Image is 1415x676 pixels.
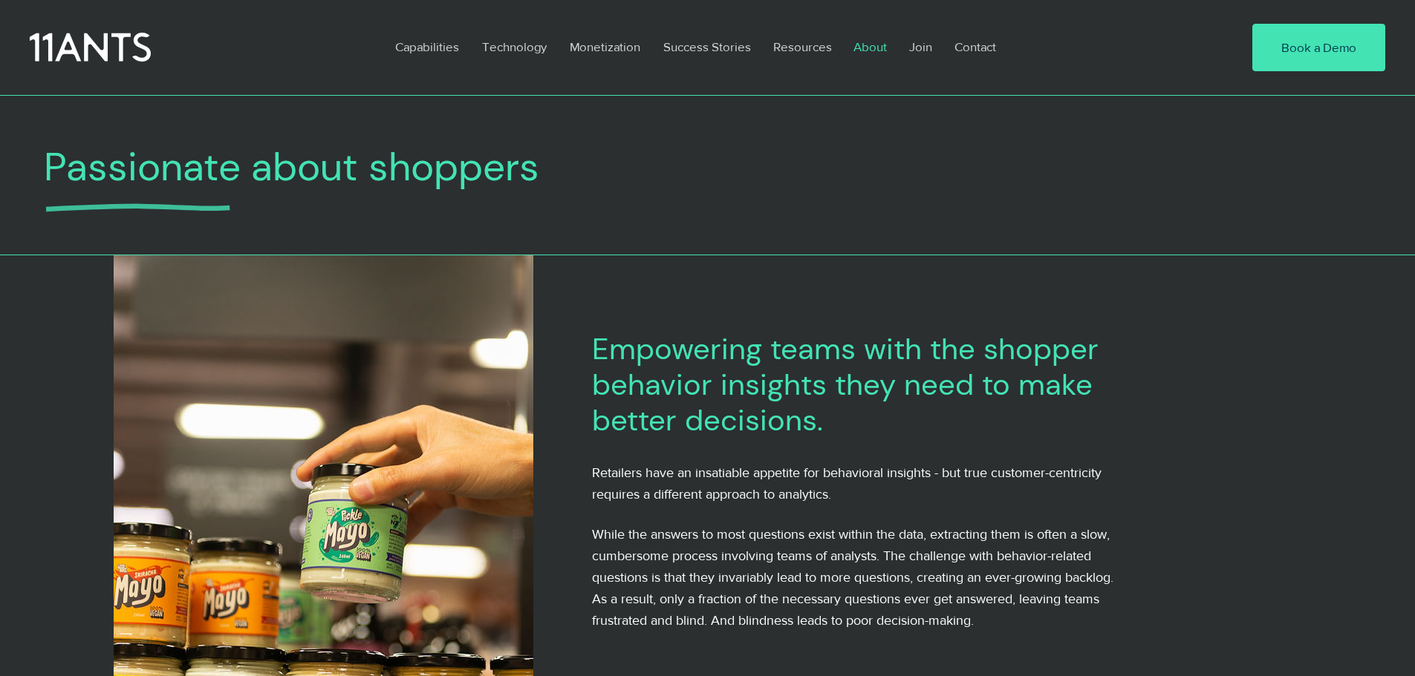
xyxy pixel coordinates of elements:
[1281,39,1356,56] span: Book a Demo
[846,30,894,64] p: About
[1252,24,1385,71] a: Book a Demo
[562,30,648,64] p: Monetization
[471,30,559,64] a: Technology
[559,30,652,64] a: Monetization
[762,30,842,64] a: Resources
[384,30,471,64] a: Capabilities
[652,30,762,64] a: Success Stories
[947,30,1003,64] p: Contact
[656,30,758,64] p: Success Stories
[384,30,1207,64] nav: Site
[898,30,943,64] a: Join
[902,30,940,64] p: Join
[943,30,1009,64] a: Contact
[475,30,554,64] p: Technology
[388,30,466,64] p: Capabilities
[592,329,1099,439] span: Empowering teams with the shopper behavior insights they need to make better decisions.
[842,30,898,64] a: About
[592,465,1102,502] span: Retailers have an insatiable appetite for behavioral insights - but true customer-centricity requ...
[592,527,1113,627] span: While the answers to most questions exist within the data, extracting them is often a slow, cumbe...
[766,30,839,64] p: Resources
[44,141,539,192] span: Passionate about shoppers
